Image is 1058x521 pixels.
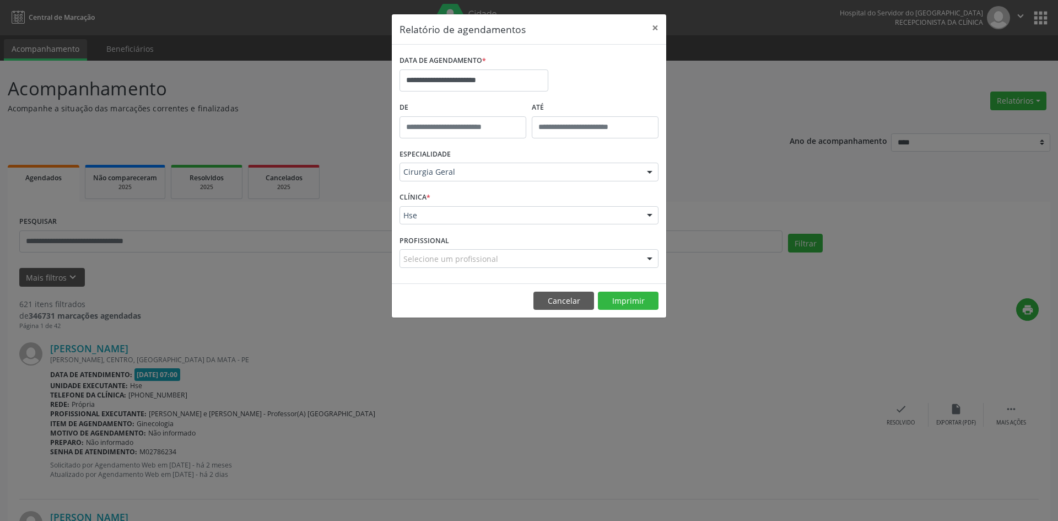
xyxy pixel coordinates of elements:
[400,99,526,116] label: De
[400,52,486,69] label: DATA DE AGENDAMENTO
[400,189,430,206] label: CLÍNICA
[532,99,658,116] label: ATÉ
[533,292,594,310] button: Cancelar
[400,22,526,36] h5: Relatório de agendamentos
[400,146,451,163] label: ESPECIALIDADE
[400,232,449,249] label: PROFISSIONAL
[403,166,636,178] span: Cirurgia Geral
[403,210,636,221] span: Hse
[644,14,666,41] button: Close
[403,253,498,265] span: Selecione um profissional
[598,292,658,310] button: Imprimir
